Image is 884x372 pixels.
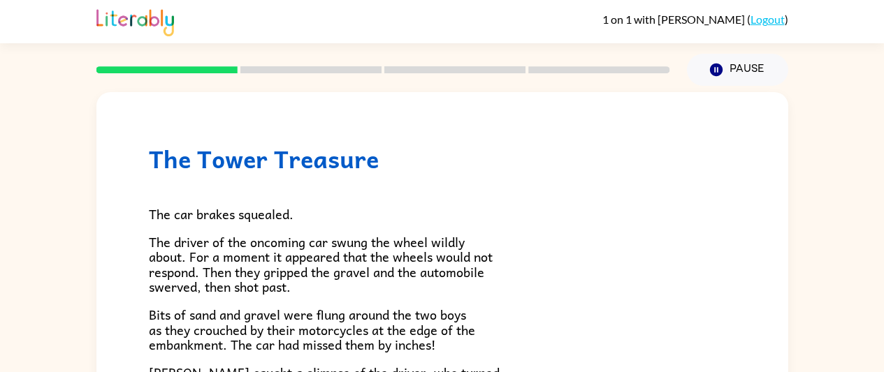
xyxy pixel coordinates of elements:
button: Pause [687,54,788,86]
div: ( ) [602,13,788,26]
span: 1 on 1 with [PERSON_NAME] [602,13,747,26]
h1: The Tower Treasure [149,144,736,173]
span: The car brakes squealed. [149,204,294,224]
a: Logout [751,13,785,26]
img: Literably [96,6,174,36]
span: The driver of the oncoming car swung the wheel wildly about. For a moment it appeared that the wh... [149,232,493,297]
span: Bits of sand and gravel were flung around the two boys as they crouched by their motorcycles at t... [149,304,475,355]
